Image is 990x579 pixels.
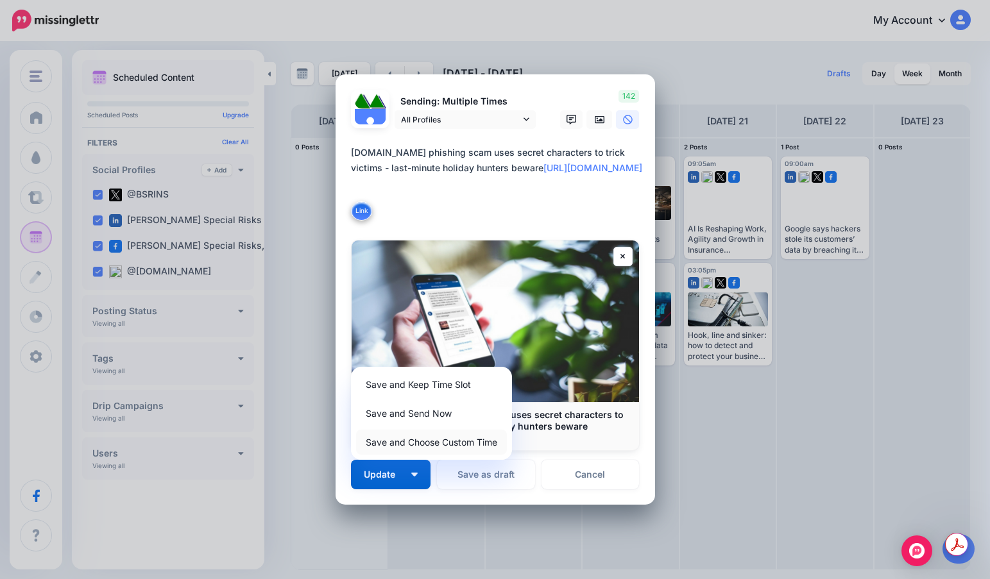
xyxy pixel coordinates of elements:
img: 379531_475505335829751_837246864_n-bsa122537.jpg [355,94,370,109]
div: Open Intercom Messenger [901,535,932,566]
img: user_default_image.png [355,109,386,140]
button: Link [351,201,372,221]
p: Sending: Multiple Times [395,94,536,109]
a: Save and Keep Time Slot [356,372,507,397]
div: Update [351,367,512,460]
img: arrow-down-white.png [411,473,418,476]
span: 142 [619,90,639,103]
div: [DOMAIN_NAME] phishing scam uses secret characters to trick victims - last-minute holiday hunters... [351,145,646,176]
span: Update [364,470,405,479]
span: All Profiles [401,113,520,126]
a: All Profiles [395,110,536,129]
img: 1Q3z5d12-75797.jpg [370,94,386,109]
img: Booking.com phishing scam uses secret characters to trick victims - last-minute holiday hunters b... [352,240,639,402]
button: Update [351,460,431,489]
a: Save and Choose Custom Time [356,430,507,455]
button: Save as draft [437,460,535,489]
a: Save and Send Now [356,401,507,426]
a: Cancel [542,460,640,489]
